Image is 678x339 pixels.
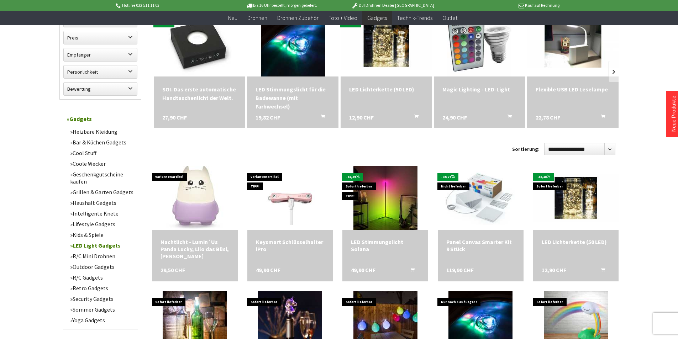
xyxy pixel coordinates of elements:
div: LED Stimmungslicht Solana [351,238,420,253]
a: Haushalt Gadgets [67,197,138,208]
button: In den Warenkorb [592,113,609,122]
div: Nachtlicht - Lumin´Us Panda Lucky, Lilo das Büsi, [PERSON_NAME] [161,238,229,260]
span: Drohnen Zubehör [277,14,319,21]
div: Panel Canvas Smarter Kit 9 Stück [446,238,515,253]
img: LED Lichterkette (50 LED) [341,18,432,70]
a: Drohnen [242,11,272,25]
span: 119,90 CHF [446,266,474,274]
a: Coole Wecker [67,158,138,169]
a: LED Lichterkette (50 LED) 12,90 CHF In den Warenkorb [349,85,424,94]
img: LED Stimmungslicht für die Badewanne (mit Farbwechsel) [261,12,325,76]
div: LED Stimmungslicht für die Badewanne (mit Farbwechsel) [256,85,330,111]
img: SOI. Das erste automatische Handtaschenlicht der Welt. [157,12,242,76]
span: 19,82 CHF [256,113,280,122]
a: Sommer Gadgets [67,304,138,315]
a: LED Light Gadgets [67,240,138,251]
a: Foto + Video [324,11,362,25]
div: Keysmart Schlüsselhalter iPro [256,238,325,253]
a: R/C Gadgets [67,272,138,283]
a: Lifestyle Gadgets [67,219,138,229]
label: Bewertung [64,83,137,95]
a: Intelligente Knete [67,208,138,219]
span: Outlet [442,14,457,21]
span: Drohnen [247,14,267,21]
a: Cool Stuff [67,148,138,158]
img: Flexible USB LED Leselampe [527,21,619,67]
span: 49,90 CHF [351,266,375,274]
span: 24,90 CHF [442,113,467,122]
div: Magic Lighting - LED-Light [442,85,517,94]
span: Foto + Video [329,14,357,21]
a: LED Stimmungslicht für die Badewanne (mit Farbwechsel) 19,82 CHF In den Warenkorb [256,85,330,111]
img: LED Lichterkette (50 LED) [533,174,619,222]
span: Technik-Trends [397,14,432,21]
div: LED Lichterkette (50 LED) [349,85,424,94]
img: Nachtlicht - Lumin´Us Panda Lucky, Lilo das Büsi, Basil der Hase [166,166,224,230]
span: Neu [228,14,237,21]
p: Bis 16 Uhr bestellt, morgen geliefert. [226,1,337,10]
a: Grillen & Garten Gadgets [67,187,138,197]
img: Keysmart Schlüsselhalter iPro [247,171,333,225]
div: SOI. Das erste automatische Handtaschenlicht der Welt. [162,85,237,102]
img: Panel Canvas Smarter Kit 9 Stück [438,171,524,225]
span: Gadgets [367,14,387,21]
img: Magic Lighting - LED-Light [447,12,511,76]
a: Retro Gadgets [67,283,138,293]
a: Yoga Gadgets [67,315,138,325]
a: Outlet [437,11,462,25]
a: Geschenkgutscheine kaufen [67,169,138,187]
a: Flexible USB LED Leselampe 22,78 CHF In den Warenkorb [536,85,610,94]
label: Persönlichkeit [64,65,137,78]
button: In den Warenkorb [312,113,329,122]
a: Bar & Küchen Gadgets [67,137,138,148]
button: In den Warenkorb [499,113,516,122]
a: Outdoor Gadgets [67,261,138,272]
span: 12,90 CHF [542,266,566,274]
label: Sortierung: [512,143,540,155]
button: In den Warenkorb [592,266,609,276]
a: Panel Canvas Smarter Kit 9 Stück 119,90 CHF [446,238,515,253]
img: LED Stimmungslicht Solana [353,166,417,230]
a: Keysmart Schlüsselhalter iPro 49,90 CHF [256,238,325,253]
button: In den Warenkorb [402,266,419,276]
a: Neue Produkte [670,96,677,132]
span: 29,50 CHF [161,266,185,274]
a: Gadgets [63,112,138,126]
a: Kids & Spiele [67,229,138,240]
span: 12,90 CHF [349,113,374,122]
p: DJI Drohnen Dealer [GEOGRAPHIC_DATA] [337,1,448,10]
span: 22,78 CHF [536,113,560,122]
a: Neu [223,11,242,25]
a: LED Stimmungslicht Solana 49,90 CHF In den Warenkorb [351,238,420,253]
span: 49,90 CHF [256,266,280,274]
div: Flexible USB LED Leselampe [536,85,610,94]
p: Kauf auf Rechnung [448,1,559,10]
a: Nachtlicht - Lumin´Us Panda Lucky, Lilo das Büsi, [PERSON_NAME] 29,50 CHF [161,238,229,260]
div: LED Lichterkette (50 LED) [542,238,610,245]
a: LED Lichterkette (50 LED) 12,90 CHF In den Warenkorb [542,238,610,245]
button: In den Warenkorb [406,113,423,122]
p: Hotline 032 511 11 03 [115,1,226,10]
a: Heizbare Kleidung [67,126,138,137]
a: Magic Lighting - LED-Light 24,90 CHF In den Warenkorb [442,85,517,94]
a: Drohnen Zubehör [272,11,324,25]
label: Preis [64,31,137,44]
span: 27,90 CHF [162,113,187,122]
a: SOI. Das erste automatische Handtaschenlicht der Welt. 27,90 CHF [162,85,237,102]
a: Gadgets [362,11,392,25]
a: Technik-Trends [392,11,437,25]
a: R/C Mini Drohnen [67,251,138,261]
a: Security Gadgets [67,293,138,304]
label: Empfänger [64,48,137,61]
